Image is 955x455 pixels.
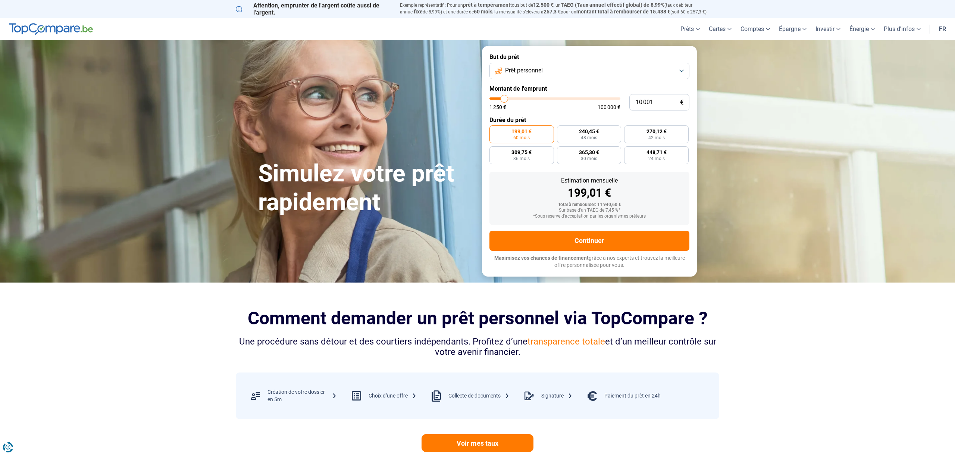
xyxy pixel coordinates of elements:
[489,63,689,79] button: Prêt personnel
[495,202,683,208] div: Total à rembourser: 11 940,60 €
[648,135,665,140] span: 42 mois
[581,135,597,140] span: 48 mois
[736,18,774,40] a: Comptes
[463,2,510,8] span: prêt à tempérament
[544,9,561,15] span: 257,3 €
[934,18,951,40] a: fr
[513,156,530,161] span: 36 mois
[511,129,532,134] span: 199,01 €
[505,66,543,75] span: Prêt personnel
[646,150,667,155] span: 448,71 €
[474,9,492,15] span: 60 mois
[533,2,554,8] span: 12.500 €
[604,392,661,400] div: Paiement du prêt en 24h
[676,18,704,40] a: Prêts
[561,2,664,8] span: TAEG (Taux annuel effectif global) de 8,99%
[495,187,683,199] div: 199,01 €
[236,308,719,328] h2: Comment demander un prêt personnel via TopCompare ?
[495,214,683,219] div: *Sous réserve d'acceptation par les organismes prêteurs
[489,105,506,110] span: 1 250 €
[494,255,589,261] span: Maximisez vos chances de financement
[541,392,573,400] div: Signature
[648,156,665,161] span: 24 mois
[495,178,683,184] div: Estimation mensuelle
[489,53,689,60] label: But du prêt
[267,389,337,403] div: Création de votre dossier en 5m
[236,336,719,358] div: Une procédure sans détour et des courtiers indépendants. Profitez d’une et d’un meilleur contrôle...
[704,18,736,40] a: Cartes
[511,150,532,155] span: 309,75 €
[495,208,683,213] div: Sur base d'un TAEG de 7,45 %*
[489,231,689,251] button: Continuer
[576,9,670,15] span: montant total à rembourser de 15.438 €
[448,392,510,400] div: Collecte de documents
[527,336,605,347] span: transparence totale
[258,159,473,217] h1: Simulez votre prêt rapidement
[598,105,620,110] span: 100 000 €
[489,116,689,124] label: Durée du prêt
[680,99,683,106] span: €
[811,18,845,40] a: Investir
[236,2,391,16] p: Attention, emprunter de l'argent coûte aussi de l'argent.
[646,129,667,134] span: 270,12 €
[845,18,879,40] a: Énergie
[513,135,530,140] span: 60 mois
[581,156,597,161] span: 30 mois
[579,150,599,155] span: 365,30 €
[422,434,533,452] a: Voir mes taux
[9,23,93,35] img: TopCompare
[774,18,811,40] a: Épargne
[879,18,925,40] a: Plus d'infos
[489,255,689,269] p: grâce à nos experts et trouvez la meilleure offre personnalisée pour vous.
[369,392,417,400] div: Choix d’une offre
[400,2,719,15] p: Exemple représentatif : Pour un tous but de , un (taux débiteur annuel de 8,99%) et une durée de ...
[414,9,423,15] span: fixe
[489,85,689,92] label: Montant de l'emprunt
[579,129,599,134] span: 240,45 €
